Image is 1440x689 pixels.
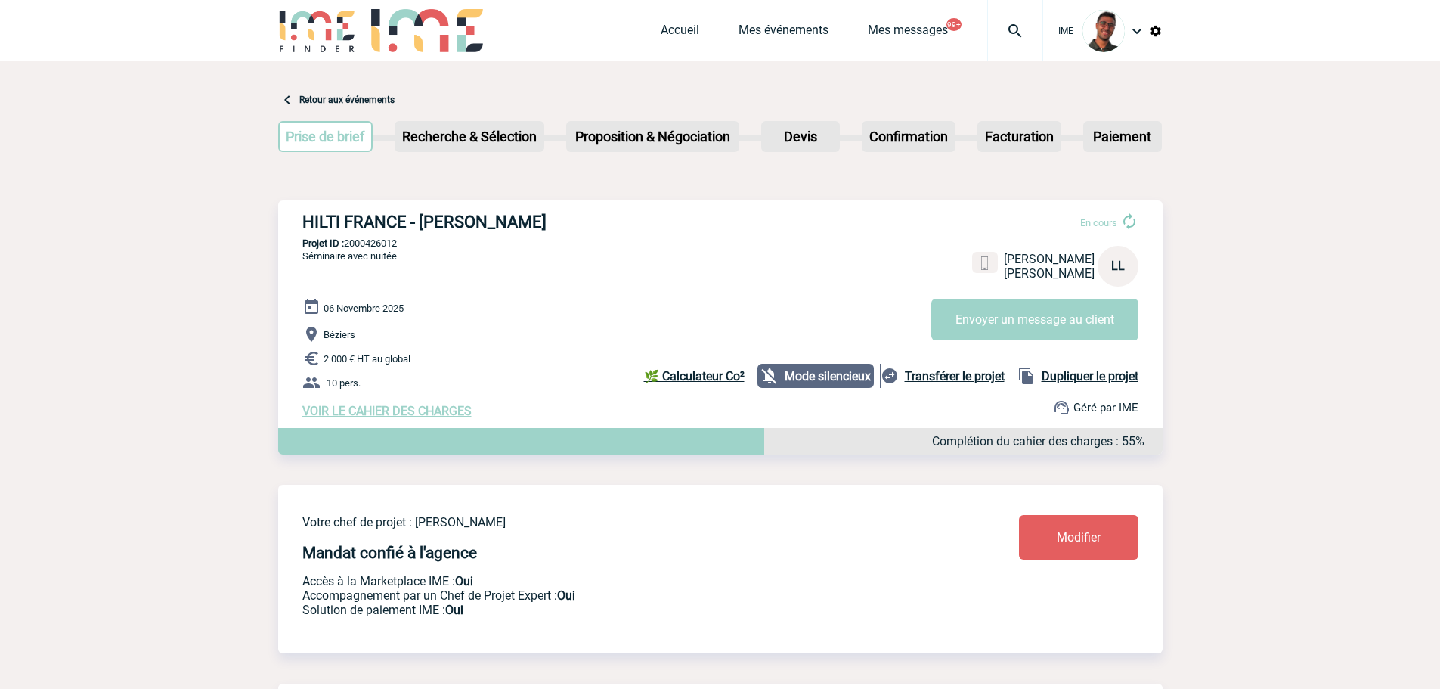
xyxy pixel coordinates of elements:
b: Projet ID : [302,237,344,249]
h4: Mandat confié à l'agence [302,544,477,562]
a: VOIR LE CAHIER DES CHARGES [302,404,472,418]
p: Paiement [1085,123,1160,151]
p: 2000426012 [278,237,1163,249]
b: 🌿 Calculateur Co² [644,369,745,383]
span: LL [1111,259,1125,273]
p: Confirmation [863,123,954,151]
span: En cours [1080,217,1117,228]
span: 06 Novembre 2025 [324,303,404,314]
p: Facturation [979,123,1060,151]
button: 99+ [946,18,962,31]
a: 🌿 Calculateur Co² [644,364,751,388]
b: Oui [455,574,473,588]
p: Recherche & Sélection [396,123,543,151]
span: Modifier [1057,530,1101,545]
span: Géré par IME [1073,401,1138,414]
b: Transférer le projet [905,369,1005,383]
p: Accès à la Marketplace IME : [302,574,930,588]
b: Mode silencieux [785,369,871,383]
img: IME-Finder [278,9,357,52]
img: support.png [1052,399,1070,417]
div: Notifications désactivées [757,364,881,388]
b: Oui [445,603,463,617]
h3: HILTI FRANCE - [PERSON_NAME] [302,213,756,231]
b: Dupliquer le projet [1042,369,1138,383]
a: Accueil [661,23,699,44]
a: Retour aux événements [299,95,395,105]
img: 124970-0.jpg [1082,10,1125,52]
p: Votre chef de projet : [PERSON_NAME] [302,515,930,529]
b: Oui [557,588,575,603]
p: Prise de brief [280,123,372,151]
span: IME [1058,26,1073,36]
img: portable.png [978,256,992,270]
span: Béziers [324,329,355,340]
span: Séminaire avec nuitée [302,250,397,262]
button: Envoyer un message au client [931,299,1138,340]
img: file_copy-black-24dp.png [1017,367,1036,385]
p: Devis [763,123,838,151]
a: Mes événements [739,23,828,44]
span: 10 pers. [327,377,361,389]
p: Prestation payante [302,588,930,603]
a: Mes messages [868,23,948,44]
p: Conformité aux process achat client, Prise en charge de la facturation, Mutualisation de plusieur... [302,603,930,617]
span: [PERSON_NAME] [1004,266,1095,281]
span: 2 000 € HT au global [324,353,410,365]
span: [PERSON_NAME] [1004,252,1095,266]
p: Proposition & Négociation [568,123,738,151]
